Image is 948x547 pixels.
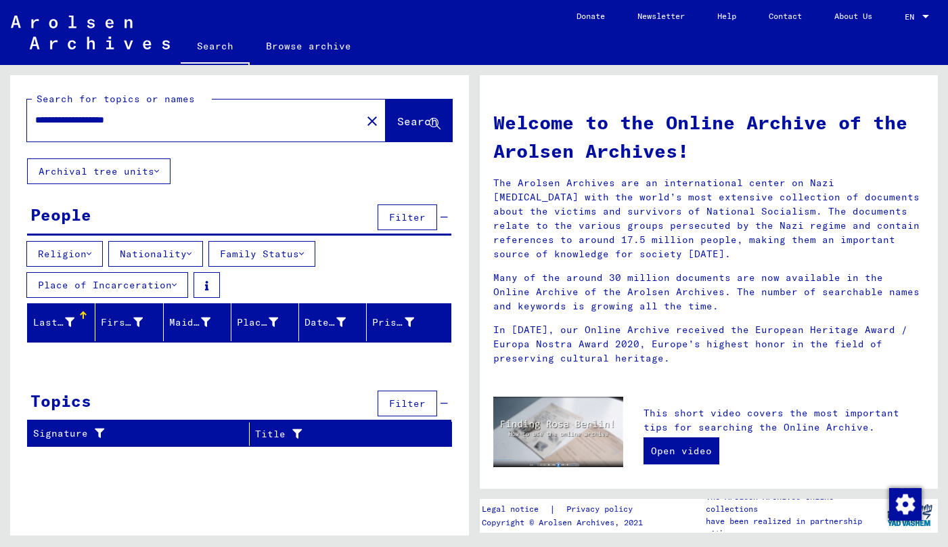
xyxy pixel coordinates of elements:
[33,423,249,445] div: Signature
[482,502,649,517] div: |
[905,12,920,22] span: EN
[250,30,367,62] a: Browse archive
[386,100,452,141] button: Search
[372,311,434,333] div: Prisoner #
[378,391,437,416] button: Filter
[33,311,95,333] div: Last Name
[482,502,549,517] a: Legal notice
[108,241,203,267] button: Nationality
[95,303,163,341] mat-header-cell: First Name
[364,113,380,129] mat-icon: close
[255,423,434,445] div: Title
[237,315,278,330] div: Place of Birth
[208,241,315,267] button: Family Status
[889,488,922,521] img: Change consent
[372,315,413,330] div: Prisoner #
[304,311,366,333] div: Date of Birth
[237,311,298,333] div: Place of Birth
[37,93,195,105] mat-label: Search for topics or names
[493,176,925,261] p: The Arolsen Archives are an international center on Nazi [MEDICAL_DATA] with the world’s most ext...
[556,502,649,517] a: Privacy policy
[493,323,925,366] p: In [DATE], our Online Archive received the European Heritage Award / Europa Nostra Award 2020, Eu...
[26,272,188,298] button: Place of Incarceration
[299,303,367,341] mat-header-cell: Date of Birth
[101,315,142,330] div: First Name
[30,389,91,413] div: Topics
[359,107,386,134] button: Clear
[164,303,231,341] mat-header-cell: Maiden Name
[11,16,170,49] img: Arolsen_neg.svg
[33,426,232,441] div: Signature
[30,202,91,227] div: People
[27,158,171,184] button: Archival tree units
[28,303,95,341] mat-header-cell: Last Name
[884,498,935,532] img: yv_logo.png
[231,303,299,341] mat-header-cell: Place of Birth
[26,241,103,267] button: Religion
[482,517,649,529] p: Copyright © Arolsen Archives, 2021
[706,515,880,540] p: have been realized in partnership with
[367,303,450,341] mat-header-cell: Prisoner #
[33,315,74,330] div: Last Name
[644,406,924,435] p: This short video covers the most important tips for searching the Online Archive.
[101,311,162,333] div: First Name
[169,315,210,330] div: Maiden Name
[644,437,719,464] a: Open video
[397,114,438,128] span: Search
[389,211,426,223] span: Filter
[706,491,880,515] p: The Arolsen Archives online collections
[255,427,417,441] div: Title
[304,315,346,330] div: Date of Birth
[389,397,426,410] span: Filter
[378,204,437,230] button: Filter
[888,487,921,520] div: Change consent
[493,397,624,468] img: video.jpg
[169,311,231,333] div: Maiden Name
[493,108,925,165] h1: Welcome to the Online Archive of the Arolsen Archives!
[493,271,925,313] p: Many of the around 30 million documents are now available in the Online Archive of the Arolsen Ar...
[181,30,250,65] a: Search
